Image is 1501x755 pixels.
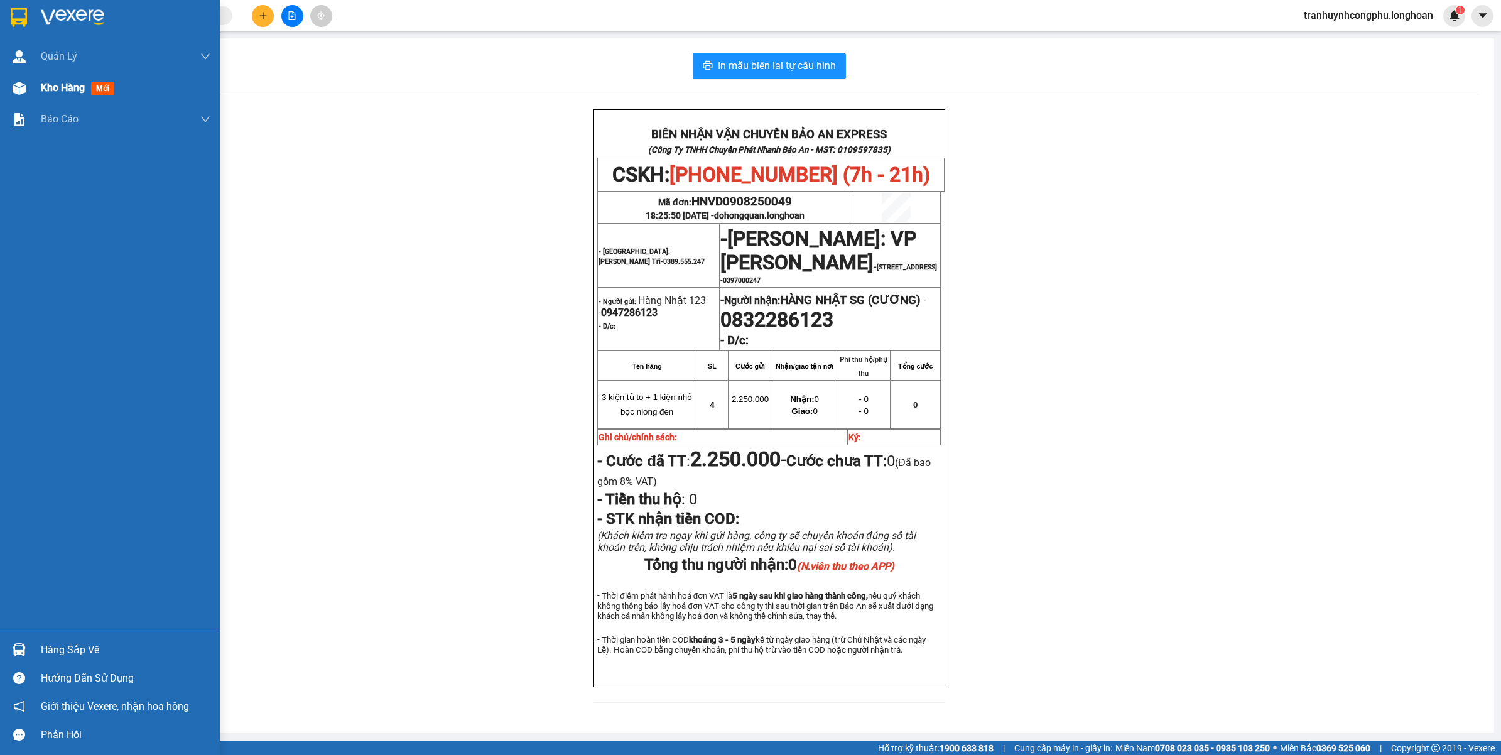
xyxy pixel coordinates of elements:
[1449,10,1460,21] img: icon-new-feature
[602,393,692,416] span: 3 kiện tủ to + 1 kiện nhỏ bọc niong đen
[710,400,714,410] span: 4
[732,591,868,600] strong: 5 ngày sau khi giao hàng thành công,
[1431,744,1440,752] span: copyright
[859,394,869,404] span: - 0
[689,635,756,644] strong: khoảng 3 - 5 ngày
[921,295,926,307] span: -
[790,394,814,404] strong: Nhận:
[1280,741,1370,755] span: Miền Bắc
[724,295,921,307] span: Người nhận:
[703,60,713,72] span: printer
[878,741,994,755] span: Hỗ trợ kỹ thuật:
[1316,743,1370,753] strong: 0369 525 060
[632,362,661,370] strong: Tên hàng
[41,698,189,714] span: Giới thiệu Vexere, nhận hoa hồng
[786,452,887,470] strong: Cước chưa TT:
[597,510,739,528] span: - STK nhận tiền COD:
[669,163,930,187] span: [PHONE_NUMBER] (7h - 21h)
[791,406,817,416] span: 0
[788,556,894,573] span: 0
[13,82,26,95] img: warehouse-icon
[651,128,887,141] strong: BIÊN NHẬN VẬN CHUYỂN BẢO AN EXPRESS
[599,298,636,306] strong: - Người gửi:
[1115,741,1270,755] span: Miền Nam
[1380,741,1382,755] span: |
[1155,743,1270,753] strong: 0708 023 035 - 0935 103 250
[644,556,894,573] span: Tổng thu người nhận:
[720,308,833,332] span: 0832286123
[708,362,717,370] strong: SL
[797,560,894,572] em: (N.viên thu theo APP)
[723,276,761,285] span: 0397000247
[259,11,268,20] span: plus
[288,11,296,20] span: file-add
[735,362,765,370] strong: Cước gửi
[646,210,805,220] span: 18:25:50 [DATE] -
[1273,746,1277,751] span: ⚪️
[913,400,918,410] span: 0
[720,238,937,285] span: -
[597,591,933,621] span: - Thời điểm phát hành hoá đơn VAT là nếu quý khách không thông báo lấy hoá đơn VAT cho công ty th...
[601,307,658,318] span: 0947286123
[848,432,861,442] strong: Ký:
[940,743,994,753] strong: 1900 633 818
[91,82,114,95] span: mới
[317,11,325,20] span: aim
[791,406,813,416] strong: Giao:
[1014,741,1112,755] span: Cung cấp máy in - giấy in:
[720,227,916,274] span: [PERSON_NAME]: VP [PERSON_NAME]
[41,641,210,660] div: Hàng sắp về
[41,725,210,744] div: Phản hồi
[200,114,210,124] span: down
[41,48,77,64] span: Quản Lý
[597,635,926,655] span: - Thời gian hoàn tiền COD kể từ ngày giao hàng (trừ Chủ Nhật và các ngày Lễ). Hoàn COD bằng chuyể...
[685,491,697,508] span: 0
[859,406,869,416] span: - 0
[597,491,681,508] strong: - Tiền thu hộ
[599,432,677,442] strong: Ghi chú/chính sách:
[612,163,930,187] span: CSKH:
[898,362,933,370] strong: Tổng cước
[1477,10,1488,21] span: caret-down
[1458,6,1462,14] span: 1
[720,293,921,307] strong: -
[13,643,26,656] img: warehouse-icon
[690,447,786,471] span: -
[648,145,891,155] strong: (Công Ty TNHH Chuyển Phát Nhanh Bảo An - MST: 0109597835)
[597,491,697,508] span: :
[1003,741,1005,755] span: |
[13,113,26,126] img: solution-icon
[310,5,332,27] button: aim
[281,5,303,27] button: file-add
[663,258,705,266] span: 0389.555.247
[13,50,26,63] img: warehouse-icon
[693,53,846,79] button: printerIn mẫu biên lai tự cấu hình
[840,356,887,377] strong: Phí thu hộ/phụ thu
[252,5,274,27] button: plus
[714,210,805,220] span: dohongquan.longhoan
[41,111,79,127] span: Báo cáo
[720,227,727,251] span: -
[599,295,706,318] span: Hàng Nhật 123 -
[1471,5,1493,27] button: caret-down
[41,669,210,688] div: Hướng dẫn sử dụng
[597,530,916,553] span: (Khách kiểm tra ngay khi gửi hàng, công ty sẽ chuyển khoản đúng số tài khoản trên, không chịu trá...
[597,452,786,470] span: :
[13,672,25,684] span: question-circle
[780,293,921,307] span: HÀNG NHẬT SG (CƯƠNG)
[720,334,749,347] strong: - D/c:
[599,322,615,330] strong: - D/c:
[13,700,25,712] span: notification
[691,195,792,209] span: HNVD0908250049
[11,8,27,27] img: logo-vxr
[1294,8,1443,23] span: tranhuynhcongphu.longhoan
[658,197,792,207] span: Mã đơn:
[1456,6,1465,14] sup: 1
[13,729,25,741] span: message
[776,362,833,370] strong: Nhận/giao tận nơi
[718,58,836,73] span: In mẫu biên lai tự cấu hình
[732,394,769,404] span: 2.250.000
[790,394,819,404] span: 0
[597,452,686,470] strong: - Cước đã TT
[200,52,210,62] span: down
